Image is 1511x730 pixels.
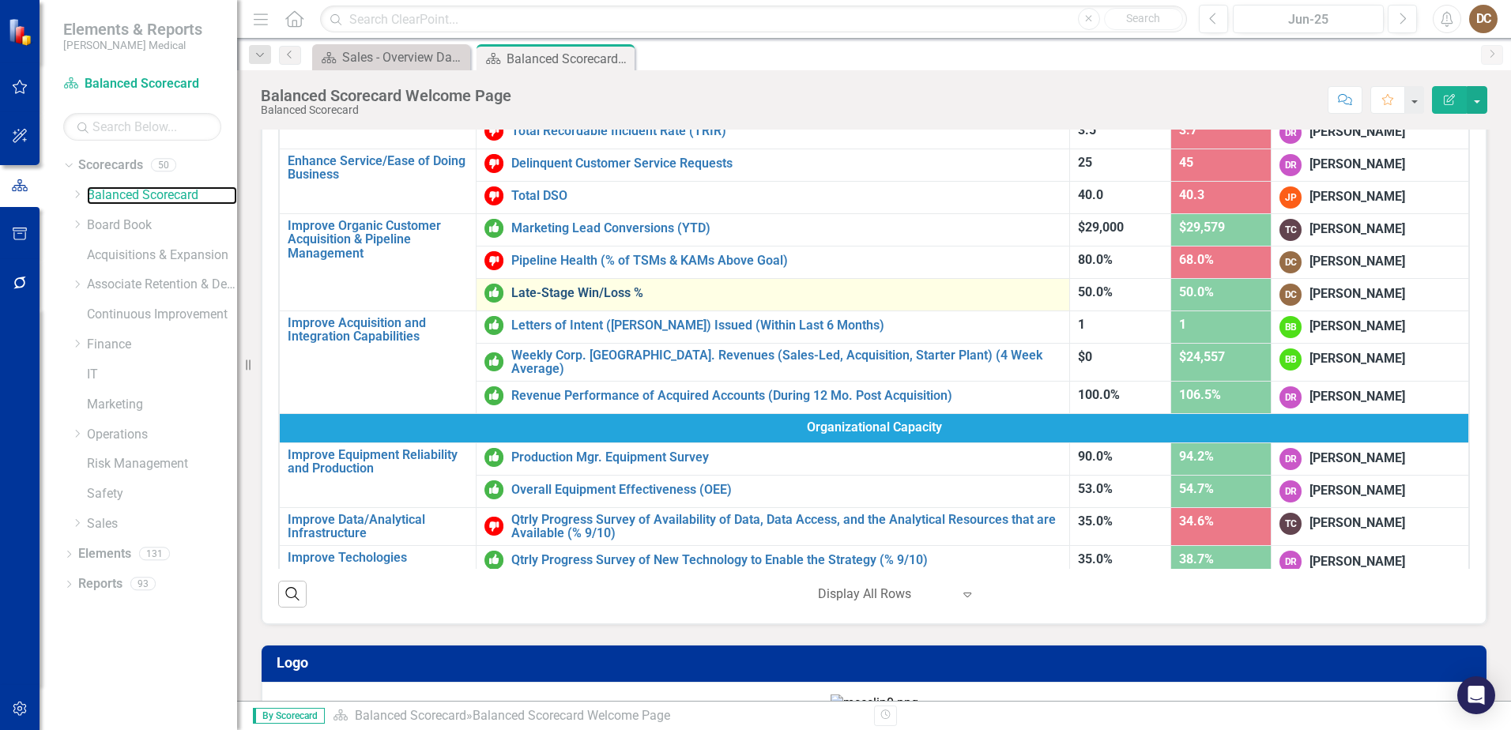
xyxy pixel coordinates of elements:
div: Balanced Scorecard Welcome Page [473,708,670,723]
div: DR [1279,386,1302,408]
span: 34.6% [1179,514,1214,529]
div: [PERSON_NAME] [1309,388,1405,406]
td: Double-Click to Edit Right Click for Context Menu [477,442,1070,475]
span: 35.0% [1078,514,1113,529]
div: [PERSON_NAME] [1309,553,1405,571]
span: 1 [1179,317,1186,332]
div: [PERSON_NAME] [1309,123,1405,141]
td: Double-Click to Edit Right Click for Context Menu [279,546,477,578]
button: Jun-25 [1233,5,1384,33]
div: [PERSON_NAME] [1309,318,1405,336]
div: BB [1279,348,1302,371]
div: Open Intercom Messenger [1457,676,1495,714]
a: Enhance Service/Ease of Doing Business [288,154,468,182]
img: On or Above Target [484,352,503,371]
td: Double-Click to Edit Right Click for Context Menu [477,475,1070,507]
a: Letters of Intent ([PERSON_NAME]) Issued (Within Last 6 Months) [511,318,1061,333]
td: Double-Click to Edit [1272,507,1469,545]
span: Search [1126,12,1160,24]
a: Sales - Overview Dashboard [316,47,466,67]
a: Improve Organic Customer Acquisition & Pipeline Management [288,219,468,261]
a: Improve Techologies [288,551,468,565]
td: Double-Click to Edit Right Click for Context Menu [477,213,1070,246]
td: Double-Click to Edit [1272,442,1469,475]
a: Qtrly Progress Survey of Availability of Data, Data Access, and the Analytical Resources that are... [511,513,1061,540]
span: 40.0 [1078,187,1103,202]
img: On or Above Target [484,386,503,405]
div: TC [1279,513,1302,535]
span: 25 [1078,155,1092,170]
span: $29,000 [1078,220,1124,235]
img: Below Target [484,251,503,270]
td: Double-Click to Edit [1272,246,1469,278]
input: Search Below... [63,113,221,141]
div: DR [1279,122,1302,144]
td: Double-Click to Edit Right Click for Context Menu [279,149,477,213]
span: 35.0% [1078,551,1113,566]
a: Scorecards [78,156,143,175]
div: Balanced Scorecard Welcome Page [507,49,631,69]
span: 53.0% [1078,481,1113,496]
td: Double-Click to Edit [1272,149,1469,181]
div: [PERSON_NAME] [1309,188,1405,206]
td: Double-Click to Edit Right Click for Context Menu [477,343,1070,381]
img: On or Above Target [484,480,503,499]
a: Improve Acquisition and Integration Capabilities [288,316,468,344]
span: 50.0% [1078,284,1113,299]
a: IT [87,366,237,384]
span: 40.3 [1179,187,1204,202]
span: 54.7% [1179,481,1214,496]
img: On or Above Target [484,551,503,570]
td: Double-Click to Edit [1272,181,1469,213]
a: Total DSO [511,189,1061,203]
a: Revenue Performance of Acquired Accounts (During 12 Mo. Post Acquisition) [511,389,1061,403]
a: Board Book [87,216,237,235]
span: Elements & Reports [63,20,202,39]
div: Sales - Overview Dashboard [342,47,466,67]
a: Delinquent Customer Service Requests [511,156,1061,171]
span: $0 [1078,349,1092,364]
img: Below Target [484,154,503,173]
div: [PERSON_NAME] [1309,482,1405,500]
a: Improve Data/Analytical Infrastructure [288,513,468,540]
td: Double-Click to Edit [1272,278,1469,310]
td: Double-Click to Edit Right Click for Context Menu [477,278,1070,310]
td: Double-Click to Edit Right Click for Context Menu [477,181,1070,213]
td: Double-Click to Edit Right Click for Context Menu [279,507,477,545]
div: 50 [151,159,176,172]
div: [PERSON_NAME] [1309,450,1405,468]
div: [PERSON_NAME] [1309,350,1405,368]
span: 80.0% [1078,252,1113,267]
a: Elements [78,545,131,563]
td: Double-Click to Edit Right Click for Context Menu [477,507,1070,545]
img: On or Above Target [484,219,503,238]
td: Double-Click to Edit [1272,475,1469,507]
td: Double-Click to Edit Right Click for Context Menu [477,310,1070,343]
span: $29,579 [1179,220,1225,235]
td: Double-Click to Edit Right Click for Context Menu [279,442,477,507]
td: Double-Click to Edit [1272,546,1469,578]
td: Double-Click to Edit [1272,310,1469,343]
a: Sales [87,515,237,533]
div: Balanced Scorecard Welcome Page [261,87,511,104]
span: $24,557 [1179,349,1225,364]
div: DC [1279,251,1302,273]
small: [PERSON_NAME] Medical [63,39,202,51]
div: DC [1469,5,1498,33]
a: Safety [87,485,237,503]
a: Total Recordable Incident Rate (TRIR) [511,124,1061,138]
a: Continuous Improvement [87,306,237,324]
a: Pipeline Health (% of TSMs & KAMs Above Goal) [511,254,1061,268]
img: Below Target [484,517,503,536]
a: Balanced Scorecard [87,186,237,205]
td: Double-Click to Edit Right Click for Context Menu [477,149,1070,181]
div: » [333,707,862,725]
div: [PERSON_NAME] [1309,285,1405,303]
img: On or Above Target [484,316,503,335]
a: Late-Stage Win/Loss % [511,286,1061,300]
span: 94.2% [1179,449,1214,464]
h3: Logo [277,655,1477,671]
div: [PERSON_NAME] [1309,220,1405,239]
img: Below Target [484,186,503,205]
td: Double-Click to Edit Right Click for Context Menu [477,246,1070,278]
